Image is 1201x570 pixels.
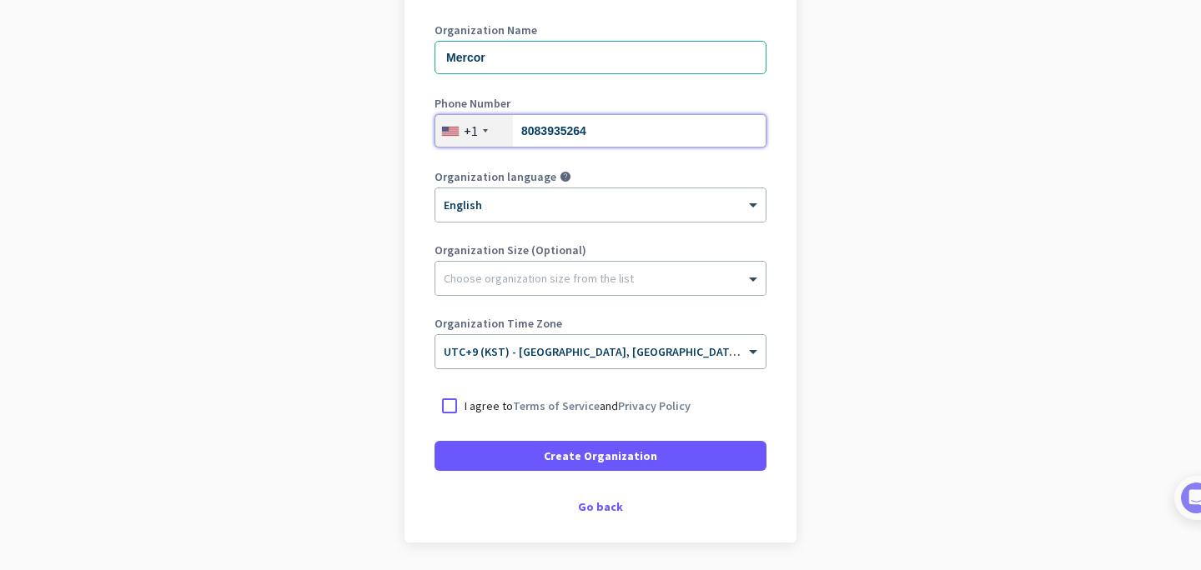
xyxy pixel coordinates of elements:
input: What is the name of your organization? [435,41,766,74]
p: I agree to and [465,397,691,414]
label: Organization Time Zone [435,317,766,329]
label: Phone Number [435,97,766,109]
div: +1 [464,122,478,139]
label: Organization Name [435,24,766,36]
label: Organization Size (Optional) [435,244,766,256]
div: Go back [435,501,766,512]
i: help [560,171,571,182]
a: Privacy Policy [618,398,691,413]
a: Terms of Service [513,398,600,413]
span: Create Organization [544,447,657,464]
button: Create Organization [435,441,766,471]
label: Organization language [435,171,556,182]
input: 201-555-0123 [435,114,766,147]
